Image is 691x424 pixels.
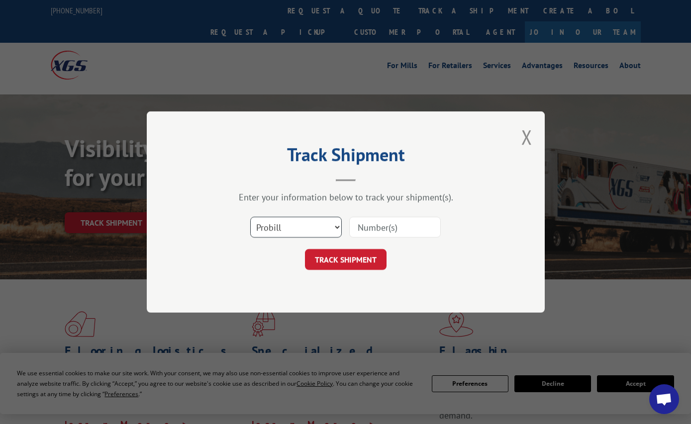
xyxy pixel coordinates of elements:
div: Enter your information below to track your shipment(s). [197,191,495,203]
h2: Track Shipment [197,148,495,167]
div: Open chat [649,384,679,414]
input: Number(s) [349,217,441,238]
button: TRACK SHIPMENT [305,249,387,270]
button: Close modal [521,124,532,150]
